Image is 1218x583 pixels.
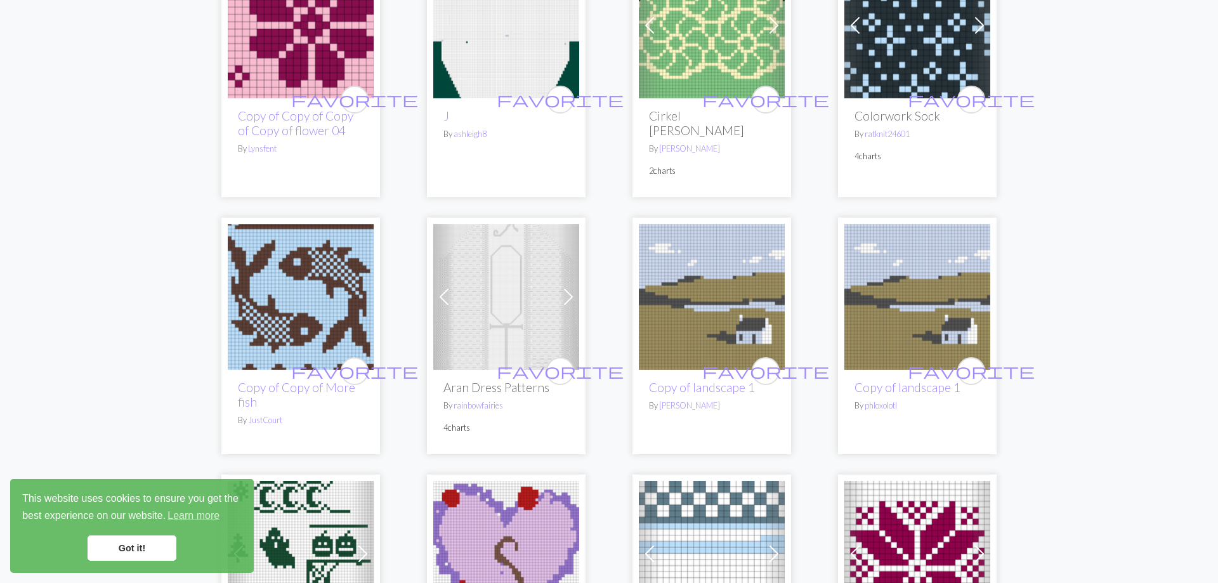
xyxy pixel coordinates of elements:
a: Copy of Copy of Copy of Copy of flower 04 [238,108,353,138]
p: By [649,400,775,412]
img: Aran Dress Back [433,224,579,370]
i: favourite [908,358,1035,384]
a: [PERSON_NAME] [659,143,720,154]
a: [PERSON_NAME] [659,400,720,410]
p: 4 charts [443,422,569,434]
button: favourite [341,86,369,114]
p: By [443,400,569,412]
a: landscape 1 [639,289,785,301]
span: favorite [702,361,829,381]
span: favorite [497,361,624,381]
h2: Colorwork Sock [855,108,980,123]
a: Copy of landscape 1 [649,380,755,395]
h2: Cirkel [PERSON_NAME] [649,108,775,138]
button: favourite [957,357,985,385]
button: favourite [546,86,574,114]
p: By [649,143,775,155]
p: By [855,400,980,412]
a: landscape 1 [844,289,990,301]
a: Aran Dress Back [433,289,579,301]
i: favourite [291,87,418,112]
span: favorite [291,89,418,109]
a: J [433,17,579,29]
i: favourite [291,358,418,384]
span: This website uses cookies to ensure you get the best experience on our website. [22,491,242,525]
a: Star Stocking V3 [844,546,990,558]
a: ashleigh8 [454,129,487,139]
a: Copy of Copy of More fish [238,380,355,409]
button: favourite [546,357,574,385]
img: landscape 1 [639,224,785,370]
button: favourite [752,86,780,114]
div: cookieconsent [10,479,254,573]
i: favourite [702,358,829,384]
i: favourite [908,87,1035,112]
button: favourite [752,357,780,385]
a: Arctic [639,546,785,558]
a: ratknit24601 [865,129,910,139]
i: favourite [702,87,829,112]
p: 4 charts [855,150,980,162]
a: More fish [228,289,374,301]
a: rainbowfairies [454,400,503,410]
p: By [238,143,363,155]
a: phloxolotl [865,400,897,410]
a: learn more about cookies [166,506,221,525]
a: dismiss cookie message [88,535,176,561]
span: favorite [908,361,1035,381]
i: favourite [497,87,624,112]
img: landscape 1 [844,224,990,370]
p: By [443,128,569,140]
p: By [238,414,363,426]
a: JustCourt [248,415,282,425]
a: Front og bag [639,17,785,29]
a: Copy of landscape 1 [855,380,960,395]
h2: Aran Dress Patterns [443,380,569,395]
button: favourite [957,86,985,114]
a: pattern C [228,546,374,558]
a: J [443,108,449,123]
a: Lynsfent [248,143,277,154]
a: Stars [844,17,990,29]
img: More fish [228,224,374,370]
a: Screenshot 2025-02-20 at 1.00.41 PM.png [433,546,579,558]
p: By [855,128,980,140]
span: favorite [497,89,624,109]
span: favorite [702,89,829,109]
button: favourite [341,357,369,385]
i: favourite [497,358,624,384]
a: flower 04 [228,17,374,29]
span: favorite [908,89,1035,109]
p: 2 charts [649,165,775,177]
span: favorite [291,361,418,381]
